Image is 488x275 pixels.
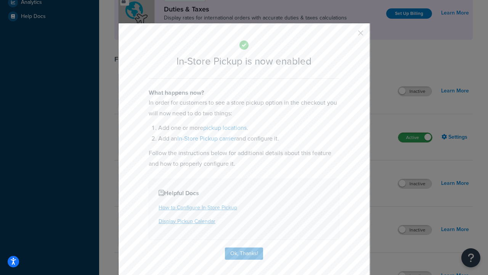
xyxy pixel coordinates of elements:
[225,247,263,260] button: Ok, Thanks!
[159,217,215,225] a: Display Pickup Calendar
[149,148,339,169] p: Follow the instructions below for additional details about this feature and how to properly confi...
[158,123,339,133] li: Add one or more .
[149,88,339,97] h4: What happens now?
[159,204,237,212] a: How to Configure In-Store Pickup
[149,97,339,119] p: In order for customers to see a store pickup option in the checkout you will now need to do two t...
[177,134,236,143] a: In-Store Pickup carrier
[203,123,247,132] a: pickup locations
[158,133,339,144] li: Add an and configure it.
[149,56,339,67] h2: In-Store Pickup is now enabled
[159,189,329,198] h4: Helpful Docs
